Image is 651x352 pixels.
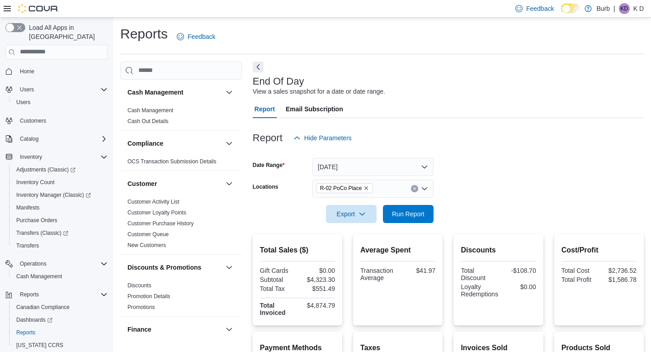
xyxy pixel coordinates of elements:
button: Users [9,96,111,109]
button: Catalog [2,133,111,145]
a: Canadian Compliance [13,302,73,313]
span: Feedback [526,4,554,13]
a: Inventory Manager (Classic) [9,189,111,201]
button: Inventory [16,152,46,162]
button: Purchase Orders [9,214,111,227]
a: Dashboards [9,314,111,326]
span: Users [16,99,30,106]
span: Dashboards [16,316,52,323]
button: Transfers [9,239,111,252]
a: Transfers (Classic) [9,227,111,239]
span: Manifests [13,202,108,213]
button: [US_STATE] CCRS [9,339,111,352]
a: OCS Transaction Submission Details [127,158,217,165]
div: Customer [120,196,242,254]
span: Reports [16,329,35,336]
a: Customer Purchase History [127,220,194,227]
button: Home [2,65,111,78]
a: Reports [13,327,39,338]
div: Subtotal [260,276,296,283]
p: | [613,3,615,14]
div: $0.00 [299,267,335,274]
p: Burb [596,3,610,14]
span: Customers [16,115,108,126]
label: Date Range [253,162,285,169]
button: Discounts & Promotions [127,263,222,272]
span: Cash Management [16,273,62,280]
div: Loyalty Redemptions [461,283,498,298]
button: Run Report [383,205,434,223]
div: $41.97 [400,267,435,274]
a: Home [16,66,38,77]
div: $0.00 [502,283,536,290]
span: Purchase Orders [16,217,57,224]
div: Total Profit [561,276,597,283]
button: Discounts & Promotions [224,262,235,273]
div: -$108.70 [500,267,536,274]
span: Inventory Manager (Classic) [13,190,108,200]
div: Total Tax [260,285,296,292]
a: Transfers (Classic) [13,228,72,238]
span: Cash Out Details [127,118,169,125]
span: Manifests [16,204,39,211]
span: Canadian Compliance [16,304,70,311]
span: Customer Purchase History [127,220,194,227]
button: Cash Management [127,88,222,97]
span: R-02 PoCo Place [316,183,373,193]
a: Adjustments (Classic) [9,163,111,176]
div: $4,874.79 [299,302,335,309]
div: Discounts & Promotions [120,280,242,316]
button: Canadian Compliance [9,301,111,314]
button: Next [253,62,264,72]
span: Hide Parameters [304,133,352,143]
a: Cash Out Details [127,118,169,124]
span: Catalog [20,135,38,143]
span: Inventory [20,153,42,161]
a: New Customers [127,242,166,248]
a: Promotion Details [127,293,170,300]
a: Customers [16,115,50,126]
button: [DATE] [312,158,434,176]
span: Users [20,86,34,93]
span: KD [620,3,628,14]
span: Home [20,68,34,75]
a: Transfers [13,240,42,251]
span: Transfers [16,242,39,249]
span: OCS Transaction Submission Details [127,158,217,165]
h3: Cash Management [127,88,184,97]
div: $4,323.30 [299,276,335,283]
span: Users [13,97,108,108]
h3: Finance [127,325,151,334]
button: Open list of options [421,185,428,192]
a: Cash Management [127,107,173,114]
button: Reports [9,326,111,339]
span: Export [331,205,371,223]
span: Reports [16,289,108,300]
div: Total Discount [461,267,496,281]
span: Cash Management [127,107,173,114]
span: Catalog [16,133,108,144]
button: Clear input [411,185,418,192]
div: Gift Cards [260,267,296,274]
span: Promotions [127,304,155,311]
button: Customer [127,179,222,188]
span: Transfers (Classic) [13,228,108,238]
span: Purchase Orders [13,215,108,226]
span: Operations [16,258,108,269]
button: Users [2,83,111,96]
span: Home [16,66,108,77]
button: Customers [2,114,111,127]
button: Inventory Count [9,176,111,189]
label: Locations [253,183,278,190]
a: Promotions [127,304,155,310]
button: Manifests [9,201,111,214]
span: Adjustments (Classic) [13,164,108,175]
span: Feedback [188,32,215,41]
a: Adjustments (Classic) [13,164,79,175]
div: $2,736.52 [601,267,637,274]
h3: Customer [127,179,157,188]
button: Catalog [16,133,42,144]
button: Finance [224,324,235,335]
span: Customers [20,117,46,124]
